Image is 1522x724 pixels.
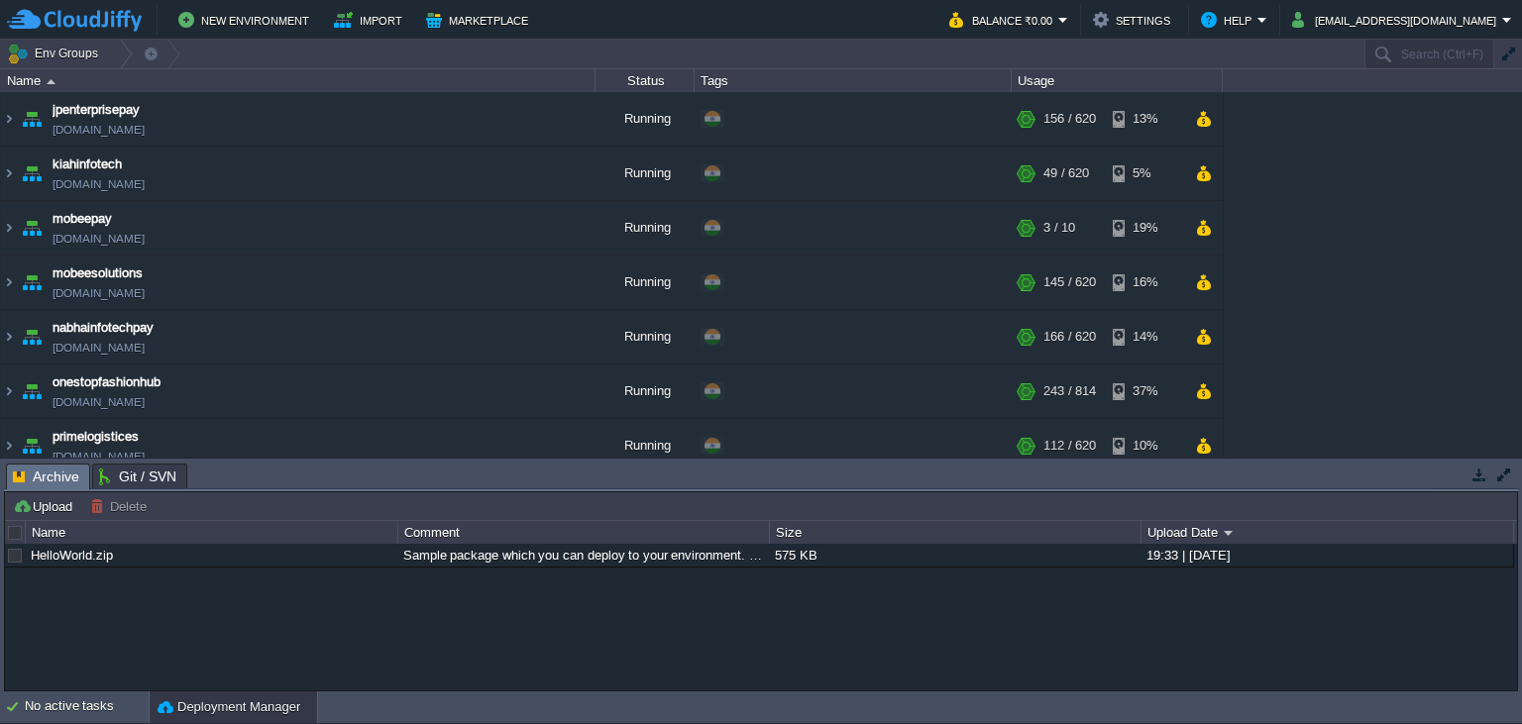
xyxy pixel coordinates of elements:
div: Size [771,521,1141,544]
div: 145 / 620 [1043,256,1096,309]
div: 16% [1113,256,1177,309]
div: 3 / 10 [1043,201,1075,255]
div: Running [596,256,695,309]
a: nabhainfotechpay [53,318,154,338]
button: Marketplace [426,8,534,32]
button: Upload [13,497,78,515]
button: [EMAIL_ADDRESS][DOMAIN_NAME] [1292,8,1502,32]
div: Running [596,310,695,363]
div: Upload Date [1142,521,1513,544]
button: Settings [1093,8,1176,32]
button: Help [1201,8,1257,32]
a: HelloWorld.zip [31,548,113,563]
div: Running [596,201,695,255]
div: Status [597,69,694,92]
span: Git / SVN [99,465,176,488]
button: Env Groups [7,40,105,67]
div: Running [596,92,695,146]
img: AMDAwAAAACH5BAEAAAAALAAAAAABAAEAAAICRAEAOw== [18,256,46,309]
img: AMDAwAAAACH5BAEAAAAALAAAAAABAAEAAAICRAEAOw== [18,147,46,200]
div: Name [2,69,595,92]
img: AMDAwAAAACH5BAEAAAAALAAAAAABAAEAAAICRAEAOw== [1,256,17,309]
div: 19% [1113,201,1177,255]
img: AMDAwAAAACH5BAEAAAAALAAAAAABAAEAAAICRAEAOw== [18,92,46,146]
div: Running [596,419,695,472]
a: onestopfashionhub [53,372,161,392]
div: 243 / 814 [1043,364,1096,418]
div: Usage [1013,69,1222,92]
div: 5% [1113,147,1177,200]
div: No active tasks [25,691,149,723]
img: AMDAwAAAACH5BAEAAAAALAAAAAABAAEAAAICRAEAOw== [18,201,46,255]
img: AMDAwAAAACH5BAEAAAAALAAAAAABAAEAAAICRAEAOw== [1,92,17,146]
a: [DOMAIN_NAME] [53,283,145,303]
div: 14% [1113,310,1177,363]
div: Sample package which you can deploy to your environment. Feel free to delete and upload a package... [398,544,768,567]
button: Import [334,8,408,32]
button: Balance ₹0.00 [949,8,1058,32]
div: 49 / 620 [1043,147,1089,200]
a: [DOMAIN_NAME] [53,120,145,140]
a: [DOMAIN_NAME] [53,392,145,412]
div: 13% [1113,92,1177,146]
a: [DOMAIN_NAME] [53,174,145,194]
a: [DOMAIN_NAME] [53,338,145,358]
img: AMDAwAAAACH5BAEAAAAALAAAAAABAAEAAAICRAEAOw== [1,310,17,363]
div: 19:33 | [DATE] [1141,544,1512,567]
img: AMDAwAAAACH5BAEAAAAALAAAAAABAAEAAAICRAEAOw== [1,419,17,472]
div: 156 / 620 [1043,92,1096,146]
img: AMDAwAAAACH5BAEAAAAALAAAAAABAAEAAAICRAEAOw== [1,147,17,200]
div: 112 / 620 [1043,419,1096,472]
a: mobeepay [53,209,112,229]
img: AMDAwAAAACH5BAEAAAAALAAAAAABAAEAAAICRAEAOw== [1,201,17,255]
button: New Environment [178,8,315,32]
div: Running [596,364,695,418]
div: Tags [696,69,1011,92]
img: AMDAwAAAACH5BAEAAAAALAAAAAABAAEAAAICRAEAOw== [18,310,46,363]
div: 575 KB [770,544,1140,567]
div: Comment [399,521,769,544]
div: 37% [1113,364,1177,418]
button: Deployment Manager [158,697,300,717]
img: AMDAwAAAACH5BAEAAAAALAAAAAABAAEAAAICRAEAOw== [1,364,17,418]
iframe: chat widget [1439,645,1502,704]
div: 166 / 620 [1043,310,1096,363]
span: Archive [13,465,79,489]
a: kiahinfotech [53,155,122,174]
div: 10% [1113,419,1177,472]
img: AMDAwAAAACH5BAEAAAAALAAAAAABAAEAAAICRAEAOw== [18,364,46,418]
a: jpenterprisepay [53,100,140,120]
a: [DOMAIN_NAME] [53,447,145,466]
img: AMDAwAAAACH5BAEAAAAALAAAAAABAAEAAAICRAEAOw== [18,419,46,472]
img: CloudJiffy [7,8,142,33]
div: Name [27,521,396,544]
div: Running [596,147,695,200]
a: mobeesolutions [53,263,143,283]
a: primelogistices [53,427,139,447]
a: [DOMAIN_NAME] [53,229,145,249]
img: AMDAwAAAACH5BAEAAAAALAAAAAABAAEAAAICRAEAOw== [47,79,55,84]
button: Delete [90,497,153,515]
